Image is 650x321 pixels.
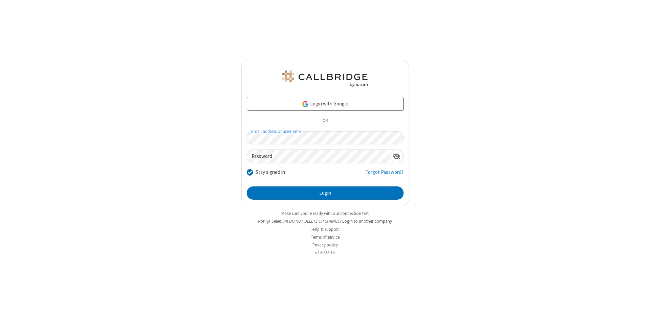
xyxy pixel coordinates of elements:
input: Email address or username [247,131,404,144]
li: Not QA Selenium DO NOT DELETE OR CHANGE? [241,218,409,224]
img: QA Selenium DO NOT DELETE OR CHANGE [281,71,369,87]
input: Password [247,150,390,163]
button: Login to another company [342,218,392,224]
a: Privacy policy [312,242,338,248]
a: Terms of service [311,234,340,240]
button: Login [247,186,404,200]
label: Stay signed in [256,168,285,176]
a: Forgot Password? [365,168,404,181]
a: Login with Google [247,97,404,111]
a: Help & support [311,226,339,232]
li: v2.6.353.1b [241,249,409,256]
span: OR [320,116,330,126]
a: Make sure you're ready with our connection test [281,210,369,216]
img: google-icon.png [302,100,309,108]
div: Show password [390,150,403,162]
